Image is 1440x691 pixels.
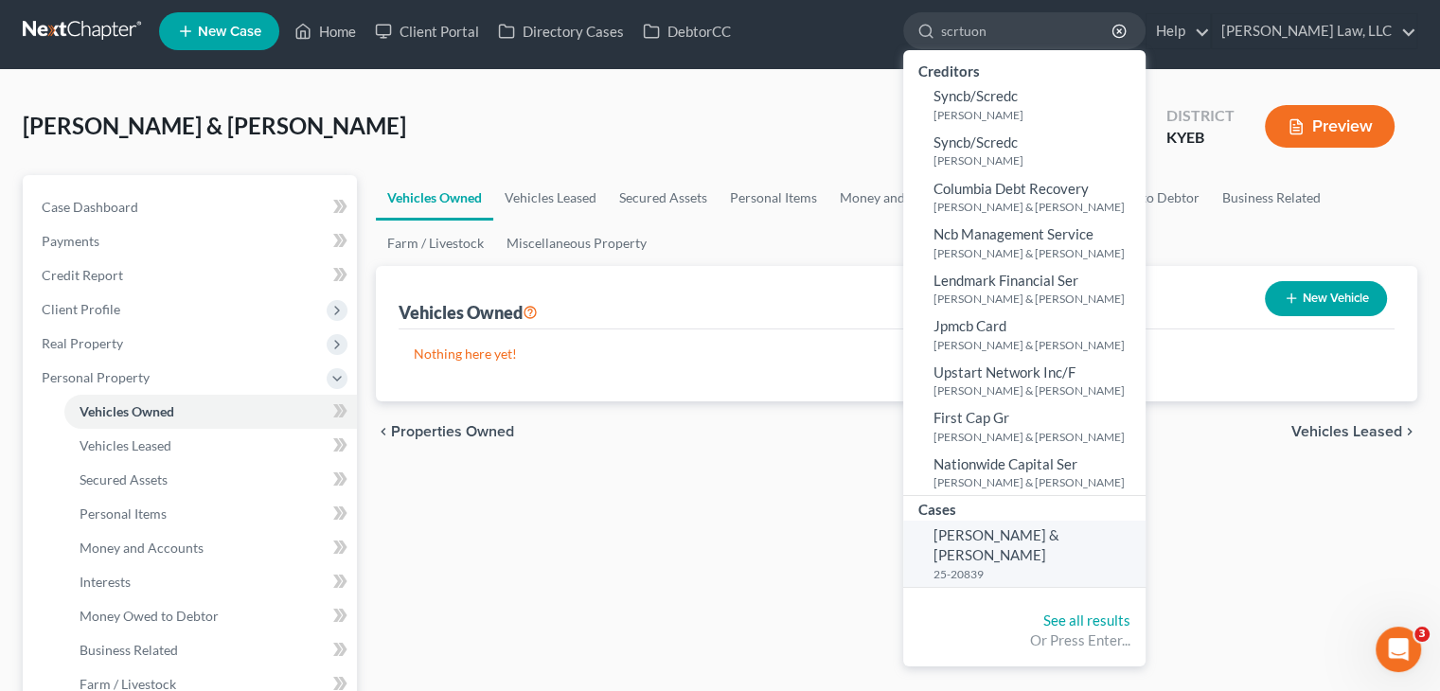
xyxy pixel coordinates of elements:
[365,14,489,48] a: Client Portal
[903,358,1146,404] a: Upstart Network Inc/F[PERSON_NAME] & [PERSON_NAME]
[1043,611,1130,629] a: See all results
[933,337,1141,353] small: [PERSON_NAME] & [PERSON_NAME]
[1414,627,1430,642] span: 3
[933,409,1009,426] span: First Cap Gr
[1376,627,1421,672] iframe: Intercom live chat
[933,526,1059,563] span: [PERSON_NAME] & [PERSON_NAME]
[933,474,1141,490] small: [PERSON_NAME] & [PERSON_NAME]
[42,369,150,385] span: Personal Property
[376,175,493,221] a: Vehicles Owned
[933,455,1077,472] span: Nationwide Capital Ser
[80,540,204,556] span: Money and Accounts
[80,574,131,590] span: Interests
[933,566,1141,582] small: 25-20839
[903,81,1146,128] a: Syncb/Scredc[PERSON_NAME]
[933,272,1078,289] span: Lendmark Financial Ser
[495,221,658,266] a: Miscellaneous Property
[1166,105,1235,127] div: District
[1291,424,1402,439] span: Vehicles Leased
[198,25,261,39] span: New Case
[933,152,1141,168] small: [PERSON_NAME]
[933,363,1076,381] span: Upstart Network Inc/F
[493,175,608,221] a: Vehicles Leased
[64,463,357,497] a: Secured Assets
[285,14,365,48] a: Home
[1212,14,1416,48] a: [PERSON_NAME] Law, LLC
[27,190,357,224] a: Case Dashboard
[23,112,406,139] span: [PERSON_NAME] & [PERSON_NAME]
[1291,424,1417,439] button: Vehicles Leased chevron_right
[903,128,1146,174] a: Syncb/Scredc[PERSON_NAME]
[933,429,1141,445] small: [PERSON_NAME] & [PERSON_NAME]
[903,266,1146,312] a: Lendmark Financial Ser[PERSON_NAME] & [PERSON_NAME]
[1402,424,1417,439] i: chevron_right
[42,199,138,215] span: Case Dashboard
[933,133,1018,151] span: Syncb/Scredc
[933,87,1018,104] span: Syncb/Scredc
[1265,105,1395,148] button: Preview
[719,175,828,221] a: Personal Items
[933,225,1093,242] span: Ncb Management Service
[399,301,538,324] div: Vehicles Owned
[391,424,514,439] span: Properties Owned
[903,496,1146,520] div: Cases
[42,335,123,351] span: Real Property
[903,174,1146,221] a: Columbia Debt Recovery[PERSON_NAME] & [PERSON_NAME]
[376,221,495,266] a: Farm / Livestock
[933,382,1141,399] small: [PERSON_NAME] & [PERSON_NAME]
[64,395,357,429] a: Vehicles Owned
[80,471,168,487] span: Secured Assets
[828,175,975,221] a: Money and Accounts
[903,521,1146,587] a: [PERSON_NAME] & [PERSON_NAME]25-20839
[1147,14,1210,48] a: Help
[903,311,1146,358] a: Jpmcb Card[PERSON_NAME] & [PERSON_NAME]
[42,267,123,283] span: Credit Report
[933,107,1141,123] small: [PERSON_NAME]
[1265,281,1387,316] button: New Vehicle
[376,424,391,439] i: chevron_left
[27,258,357,292] a: Credit Report
[903,450,1146,496] a: Nationwide Capital Ser[PERSON_NAME] & [PERSON_NAME]
[933,245,1141,261] small: [PERSON_NAME] & [PERSON_NAME]
[64,531,357,565] a: Money and Accounts
[42,301,120,317] span: Client Profile
[933,291,1141,307] small: [PERSON_NAME] & [PERSON_NAME]
[80,642,178,658] span: Business Related
[633,14,740,48] a: DebtorCC
[27,224,357,258] a: Payments
[933,199,1141,215] small: [PERSON_NAME] & [PERSON_NAME]
[80,608,219,624] span: Money Owed to Debtor
[64,497,357,531] a: Personal Items
[1166,127,1235,149] div: KYEB
[941,13,1114,48] input: Search by name...
[42,233,99,249] span: Payments
[608,175,719,221] a: Secured Assets
[64,633,357,667] a: Business Related
[64,565,357,599] a: Interests
[376,424,514,439] button: chevron_left Properties Owned
[489,14,633,48] a: Directory Cases
[933,180,1089,197] span: Columbia Debt Recovery
[903,58,1146,81] div: Creditors
[903,220,1146,266] a: Ncb Management Service[PERSON_NAME] & [PERSON_NAME]
[64,599,357,633] a: Money Owed to Debtor
[80,437,171,453] span: Vehicles Leased
[1211,175,1332,221] a: Business Related
[933,317,1006,334] span: Jpmcb Card
[80,403,174,419] span: Vehicles Owned
[918,630,1130,650] div: Or Press Enter...
[80,505,167,522] span: Personal Items
[414,345,1379,363] p: Nothing here yet!
[903,403,1146,450] a: First Cap Gr[PERSON_NAME] & [PERSON_NAME]
[64,429,357,463] a: Vehicles Leased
